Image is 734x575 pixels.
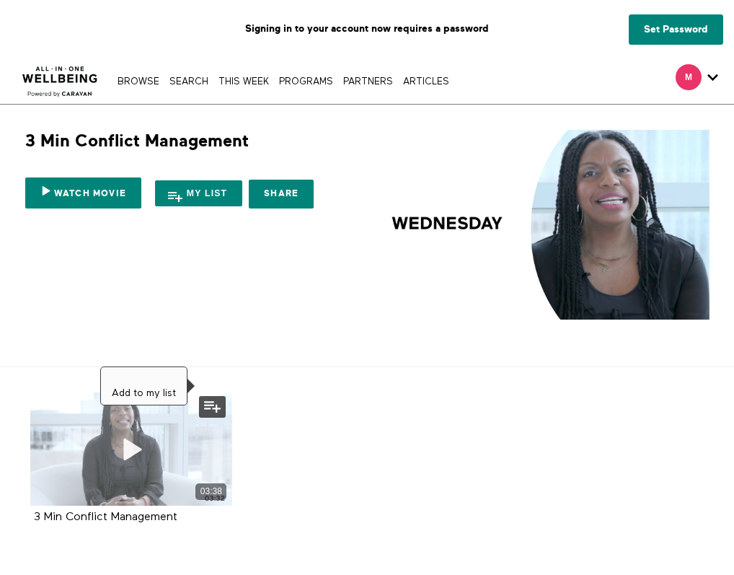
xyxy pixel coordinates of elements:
[665,58,729,104] div: Secondary
[34,512,177,522] a: 3 Min Conflict Management
[30,392,232,506] a: 3 Min Conflict Management 03:38
[25,130,249,152] h1: 3 Min Conflict Management
[399,77,453,87] a: ARTICLES
[249,180,314,209] a: Share
[34,512,177,523] strong: 3 Min Conflict Management
[199,396,226,418] button: Add to my list
[114,77,163,87] a: Browse
[25,177,141,209] a: Watch Movie
[275,77,337,87] a: PROGRAMS
[112,388,176,398] strong: Add to my list
[11,11,723,47] p: Signing in to your account now requires a password
[195,483,226,500] div: 03:38
[215,77,273,87] a: THIS WEEK
[155,180,243,206] button: My list
[114,74,452,88] nav: Primary
[166,77,212,87] a: Search
[629,14,723,45] a: Set Password
[17,56,104,99] img: CARAVAN
[373,130,709,320] img: 3 Min Conflict Management
[340,77,397,87] a: PARTNERS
